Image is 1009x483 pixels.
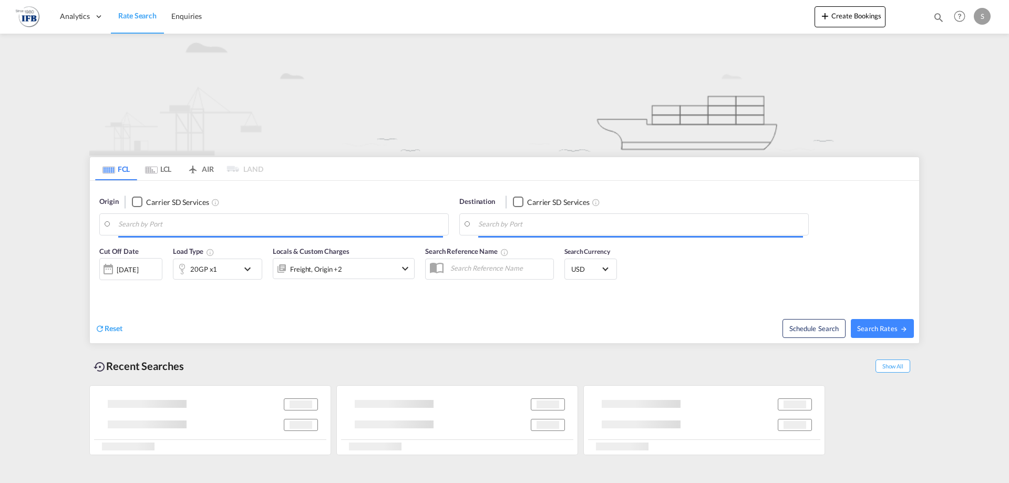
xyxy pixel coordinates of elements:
div: Carrier SD Services [527,197,590,208]
md-checkbox: Checkbox No Ink [513,197,590,208]
input: Search Reference Name [445,260,553,276]
button: Note: By default Schedule search will only considerorigin ports, destination ports and cut off da... [783,319,846,338]
div: [DATE] [117,265,138,274]
div: Carrier SD Services [146,197,209,208]
md-datepicker: Select [99,279,107,293]
div: S [974,8,991,25]
md-icon: Your search will be saved by the below given name [500,248,509,256]
img: new-FCL.png [89,34,920,156]
md-icon: icon-arrow-right [900,325,908,333]
md-icon: Select multiple loads to view rates [206,248,214,256]
span: Analytics [60,11,90,22]
span: USD [571,264,601,274]
md-pagination-wrapper: Use the left and right arrow keys to navigate between tabs [95,157,263,180]
div: Help [951,7,974,26]
md-icon: icon-chevron-down [241,263,259,275]
span: Load Type [173,247,214,255]
input: Search by Port [478,217,803,232]
button: icon-plus 400-fgCreate Bookings [815,6,886,27]
md-icon: icon-backup-restore [94,361,106,373]
span: Origin [99,197,118,207]
span: Search Reference Name [425,247,509,255]
span: Reset [105,324,122,333]
md-icon: icon-refresh [95,324,105,333]
button: Search Ratesicon-arrow-right [851,319,914,338]
div: [DATE] [99,258,162,280]
span: Rate Search [118,11,157,20]
span: Search Rates [857,324,908,333]
md-tab-item: AIR [179,157,221,180]
div: Freight Origin Destination Dock Stuffing [290,262,342,276]
span: Destination [459,197,495,207]
div: 20GP x1icon-chevron-down [173,259,262,280]
div: icon-refreshReset [95,323,122,335]
input: Search by Port [118,217,443,232]
span: Cut Off Date [99,247,139,255]
div: Freight Origin Destination Dock Stuffingicon-chevron-down [273,258,415,279]
span: Search Currency [564,248,610,255]
md-icon: icon-magnify [933,12,944,23]
div: 20GP x1 [190,262,217,276]
md-icon: icon-chevron-down [399,262,411,275]
span: Enquiries [171,12,202,20]
span: Help [951,7,969,25]
md-checkbox: Checkbox No Ink [132,197,209,208]
div: Origin Checkbox No InkUnchecked: Search for CY (Container Yard) services for all selected carrier... [90,181,919,343]
span: Show All [876,359,910,373]
md-icon: Unchecked: Search for CY (Container Yard) services for all selected carriers.Checked : Search for... [592,198,600,207]
md-select: Select Currency: $ USDUnited States Dollar [570,261,611,276]
div: icon-magnify [933,12,944,27]
md-icon: Unchecked: Search for CY (Container Yard) services for all selected carriers.Checked : Search for... [211,198,220,207]
md-icon: icon-airplane [187,163,199,171]
img: de31bbe0256b11eebba44b54815f083d.png [16,5,39,28]
div: Recent Searches [89,354,188,378]
md-tab-item: FCL [95,157,137,180]
span: Locals & Custom Charges [273,247,349,255]
md-tab-item: LCL [137,157,179,180]
md-icon: icon-plus 400-fg [819,9,831,22]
